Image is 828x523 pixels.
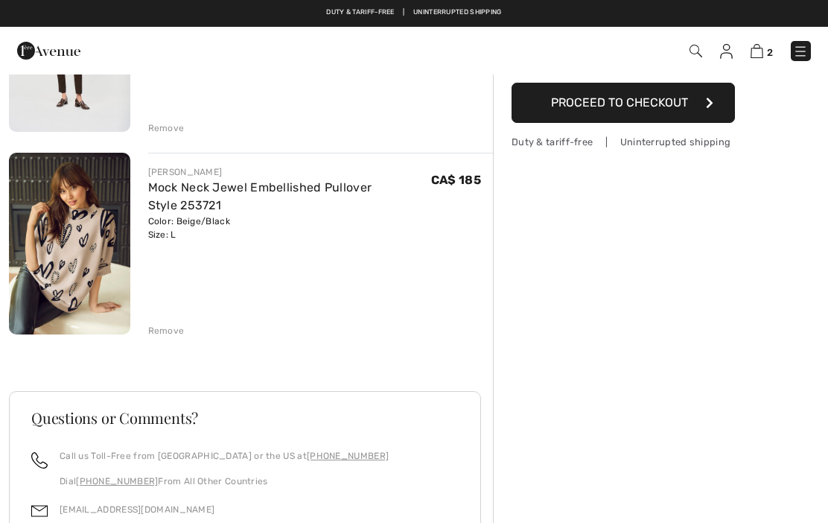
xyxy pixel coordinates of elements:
[148,121,185,135] div: Remove
[31,503,48,519] img: email
[17,42,80,57] a: 1ère Avenue
[148,324,185,337] div: Remove
[512,135,735,149] div: Duty & tariff-free | Uninterrupted shipping
[60,449,389,463] p: Call us Toll-Free from [GEOGRAPHIC_DATA] or the US at
[431,173,481,187] span: CA$ 185
[31,411,459,425] h3: Questions or Comments?
[307,451,389,461] a: [PHONE_NUMBER]
[720,44,733,59] img: My Info
[76,476,158,486] a: [PHONE_NUMBER]
[60,475,389,488] p: Dial From All Other Countries
[60,504,214,515] a: [EMAIL_ADDRESS][DOMAIN_NAME]
[551,95,688,110] span: Proceed to Checkout
[767,47,773,58] span: 2
[751,44,763,58] img: Shopping Bag
[148,215,431,241] div: Color: Beige/Black Size: L
[31,452,48,469] img: call
[148,165,431,179] div: [PERSON_NAME]
[512,83,735,123] button: Proceed to Checkout
[9,153,130,335] img: Mock Neck Jewel Embellished Pullover Style 253721
[793,44,808,59] img: Menu
[690,45,702,57] img: Search
[148,180,372,212] a: Mock Neck Jewel Embellished Pullover Style 253721
[17,36,80,66] img: 1ère Avenue
[751,42,773,60] a: 2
